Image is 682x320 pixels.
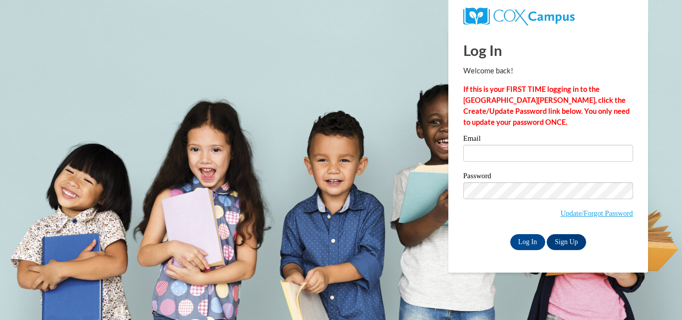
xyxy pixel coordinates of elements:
[463,65,633,76] p: Welcome back!
[547,234,586,250] a: Sign Up
[463,172,633,182] label: Password
[463,40,633,60] h1: Log In
[463,7,575,25] img: COX Campus
[463,85,630,126] strong: If this is your FIRST TIME logging in to the [GEOGRAPHIC_DATA][PERSON_NAME], click the Create/Upd...
[561,209,633,217] a: Update/Forgot Password
[463,135,633,145] label: Email
[463,11,575,20] a: COX Campus
[510,234,545,250] input: Log In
